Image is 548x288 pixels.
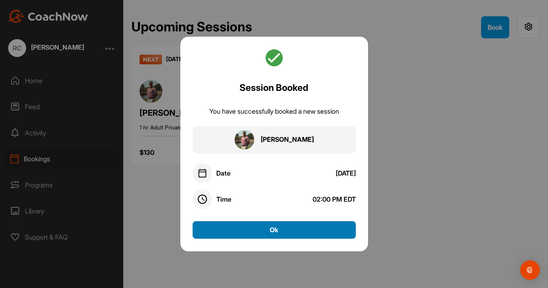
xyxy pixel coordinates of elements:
img: square_67b95d90d14622879c0c59f72079d0a0.jpg [235,130,254,149]
h2: Session Booked [240,81,308,95]
div: [PERSON_NAME] [261,135,314,144]
img: date [197,168,207,178]
div: Date [216,169,231,177]
div: Open Intercom Messenger [520,260,540,280]
div: You have successfully booked a new session [209,107,339,116]
div: 02:00 PM EDT [313,195,356,203]
div: Time [216,195,231,203]
img: time [197,194,207,204]
button: Ok [193,221,356,239]
div: [DATE] [336,169,356,177]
